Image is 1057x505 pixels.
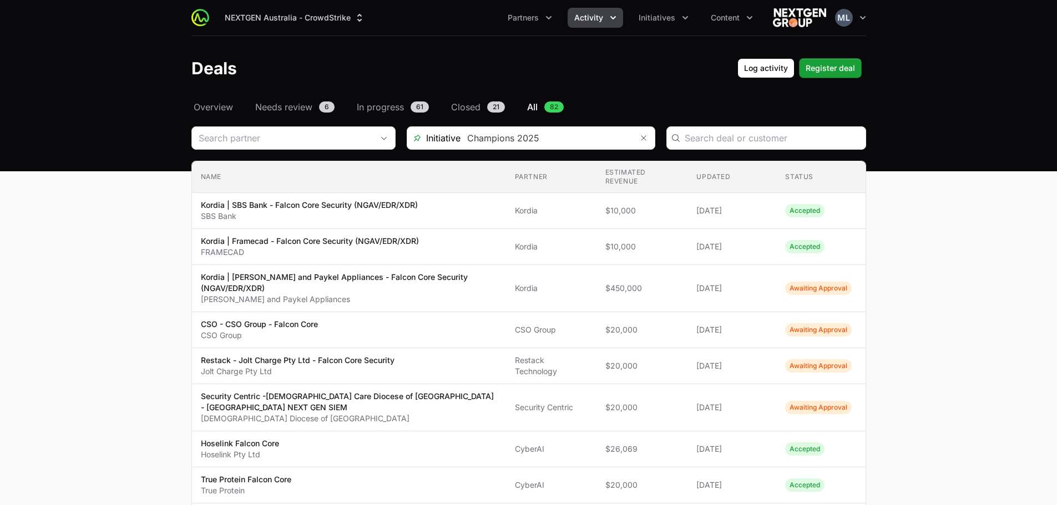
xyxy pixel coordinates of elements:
[201,294,497,305] p: [PERSON_NAME] and Paykel Appliances
[508,12,539,23] span: Partners
[201,438,279,449] p: Hoselink Falcon Core
[451,100,481,114] span: Closed
[568,8,623,28] button: Activity
[192,127,373,149] input: Search partner
[191,9,209,27] img: ActivitySource
[515,283,588,294] span: Kordia
[201,272,497,294] p: Kordia | [PERSON_NAME] and Paykel Appliances - Falcon Core Security (NGAV/EDR/XDR)
[711,12,740,23] span: Content
[218,8,372,28] div: Supplier switch menu
[201,211,418,222] p: SBS Bank
[773,7,826,29] img: NEXTGEN Australia
[201,319,318,330] p: CSO - CSO Group - Falcon Core
[201,355,395,366] p: Restack - Jolt Charge Pty Ltd - Falcon Core Security
[201,413,497,424] p: [DEMOGRAPHIC_DATA] Diocese of [GEOGRAPHIC_DATA]
[835,9,853,27] img: Mustafa Larki
[605,480,679,491] span: $20,000
[407,131,461,145] span: Initiative
[515,480,588,491] span: CyberAI
[501,8,559,28] button: Partners
[411,101,429,113] span: 61
[201,474,291,485] p: True Protein Falcon Core
[685,131,859,145] input: Search deal or customer
[515,324,588,335] span: CSO Group
[632,8,695,28] button: Initiatives
[574,12,603,23] span: Activity
[319,101,335,113] span: 6
[355,100,431,114] a: In progress61
[605,324,679,335] span: $20,000
[201,449,279,460] p: Hoselink Pty Ltd
[696,480,767,491] span: [DATE]
[799,58,862,78] button: Register deal
[515,355,588,377] span: Restack Technology
[605,241,679,252] span: $10,000
[605,283,679,294] span: $450,000
[192,161,506,193] th: Name
[515,205,588,216] span: Kordia
[737,58,795,78] button: Log activity
[632,8,695,28] div: Initiatives menu
[605,443,679,455] span: $26,069
[357,100,404,114] span: In progress
[515,402,588,413] span: Security Centric
[696,324,767,335] span: [DATE]
[639,12,675,23] span: Initiatives
[501,8,559,28] div: Partners menu
[776,161,865,193] th: Status
[568,8,623,28] div: Activity menu
[605,402,679,413] span: $20,000
[515,443,588,455] span: CyberAI
[201,485,291,496] p: True Protein
[696,443,767,455] span: [DATE]
[633,127,655,149] button: Remove
[201,236,419,247] p: Kordia | Framecad - Falcon Core Security (NGAV/EDR/XDR)
[596,161,688,193] th: Estimated revenue
[696,402,767,413] span: [DATE]
[696,241,767,252] span: [DATE]
[201,200,418,211] p: Kordia | SBS Bank - Falcon Core Security (NGAV/EDR/XDR)
[201,330,318,341] p: CSO Group
[696,205,767,216] span: [DATE]
[191,58,237,78] h1: Deals
[201,391,497,413] p: Security Centric -[DEMOGRAPHIC_DATA] Care Diocese of [GEOGRAPHIC_DATA] - [GEOGRAPHIC_DATA] NEXT G...
[605,360,679,371] span: $20,000
[201,247,419,258] p: FRAMECAD
[373,127,395,149] div: Open
[218,8,372,28] button: NEXTGEN Australia - CrowdStrike
[487,101,505,113] span: 21
[191,100,235,114] a: Overview
[506,161,596,193] th: Partner
[704,8,760,28] div: Content menu
[515,241,588,252] span: Kordia
[696,283,767,294] span: [DATE]
[696,360,767,371] span: [DATE]
[194,100,233,114] span: Overview
[525,100,566,114] a: All82
[687,161,776,193] th: Updated
[209,8,760,28] div: Main navigation
[253,100,337,114] a: Needs review6
[527,100,538,114] span: All
[605,205,679,216] span: $10,000
[737,58,862,78] div: Primary actions
[449,100,507,114] a: Closed21
[544,101,564,113] span: 82
[201,366,395,377] p: Jolt Charge Pty Ltd
[461,127,633,149] input: Search initiatives
[255,100,312,114] span: Needs review
[191,100,866,114] nav: Deals navigation
[704,8,760,28] button: Content
[744,62,788,75] span: Log activity
[806,62,855,75] span: Register deal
